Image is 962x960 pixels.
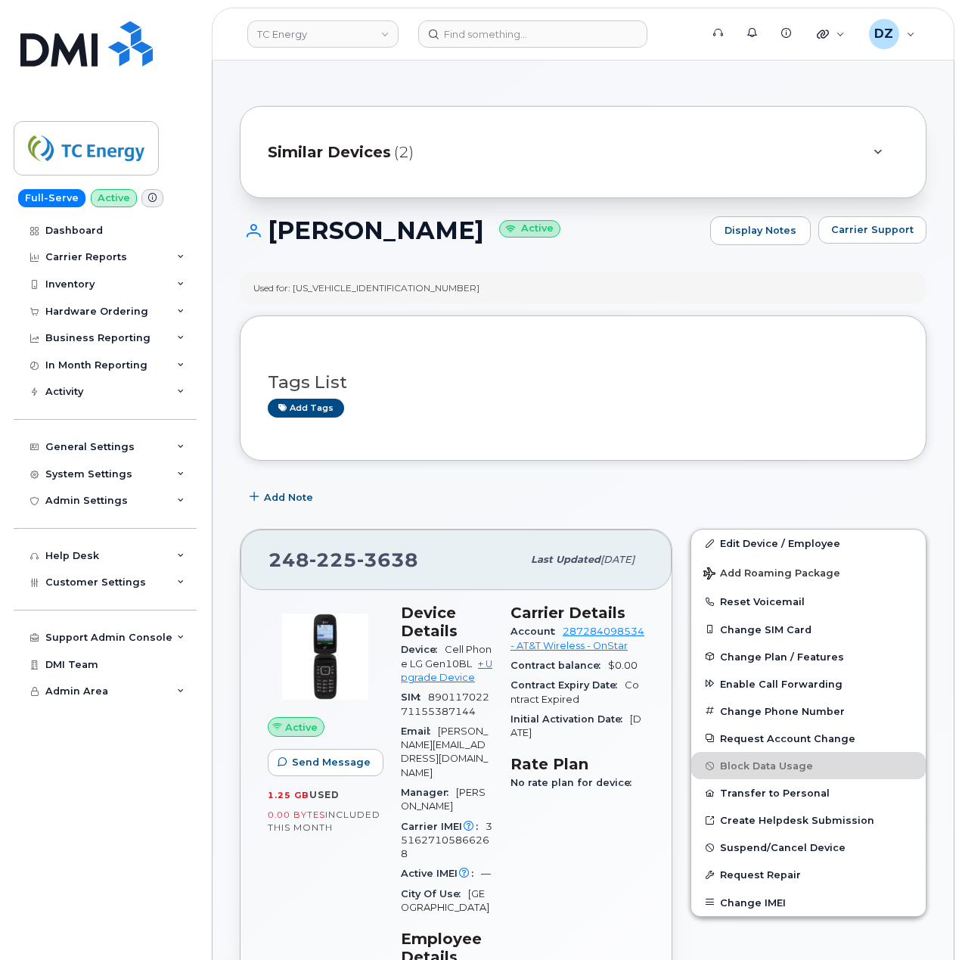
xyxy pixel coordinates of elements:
[510,713,630,725] span: Initial Activation Date
[531,554,600,565] span: Last updated
[510,626,563,637] span: Account
[240,217,703,244] h1: [PERSON_NAME]
[831,222,914,237] span: Carrier Support
[253,281,479,294] div: Used for: [US_VEHICLE_IDENTIFICATION_NUMBER]
[608,660,638,671] span: $0.00
[691,806,926,834] a: Create Helpdesk Submission
[691,616,926,643] button: Change SIM Card
[285,720,318,735] span: Active
[268,809,325,820] span: 0.00 Bytes
[401,888,489,913] span: [GEOGRAPHIC_DATA]
[510,777,639,788] span: No rate plan for device
[268,749,383,776] button: Send Message
[710,216,811,245] a: Display Notes
[401,888,468,899] span: City Of Use
[280,611,371,702] img: image20231002-3703462-w9l3fo.jpeg
[691,725,926,752] button: Request Account Change
[401,644,492,669] span: Cell Phone LG Gen10BL
[720,842,846,853] span: Suspend/Cancel Device
[691,670,926,697] button: Enable Call Forwarding
[240,483,326,511] button: Add Note
[401,787,456,798] span: Manager
[499,220,560,238] small: Active
[691,557,926,588] button: Add Roaming Package
[401,604,492,640] h3: Device Details
[691,697,926,725] button: Change Phone Number
[510,679,625,691] span: Contract Expiry Date
[401,644,445,655] span: Device
[720,651,844,662] span: Change Plan / Features
[691,861,926,888] button: Request Repair
[510,660,608,671] span: Contract balance
[401,691,428,703] span: SIM
[401,821,486,832] span: Carrier IMEI
[720,678,843,689] span: Enable Call Forwarding
[691,752,926,779] button: Block Data Usage
[268,373,898,392] h3: Tags List
[691,889,926,916] button: Change IMEI
[268,141,391,163] span: Similar Devices
[357,548,418,571] span: 3638
[691,779,926,806] button: Transfer to Personal
[292,755,371,769] span: Send Message
[691,834,926,861] button: Suspend/Cancel Device
[268,790,309,800] span: 1.25 GB
[264,490,313,505] span: Add Note
[691,530,926,557] a: Edit Device / Employee
[481,868,491,879] span: —
[401,821,492,860] span: 351627105866268
[691,588,926,615] button: Reset Voicemail
[510,604,644,622] h3: Carrier Details
[510,626,644,651] a: 287284098534 - AT&T Wireless - OnStar
[268,399,344,418] a: Add tags
[309,548,357,571] span: 225
[401,725,438,737] span: Email
[691,643,926,670] button: Change Plan / Features
[600,554,635,565] span: [DATE]
[896,894,951,949] iframe: Messenger Launcher
[401,725,488,778] span: [PERSON_NAME][EMAIL_ADDRESS][DOMAIN_NAME]
[401,868,481,879] span: Active IMEI
[401,691,489,716] span: 89011702271155387144
[510,679,639,704] span: Contract Expired
[268,548,418,571] span: 248
[818,216,926,244] button: Carrier Support
[268,809,380,834] span: included this month
[703,567,840,582] span: Add Roaming Package
[510,755,644,773] h3: Rate Plan
[309,789,340,800] span: used
[394,141,414,163] span: (2)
